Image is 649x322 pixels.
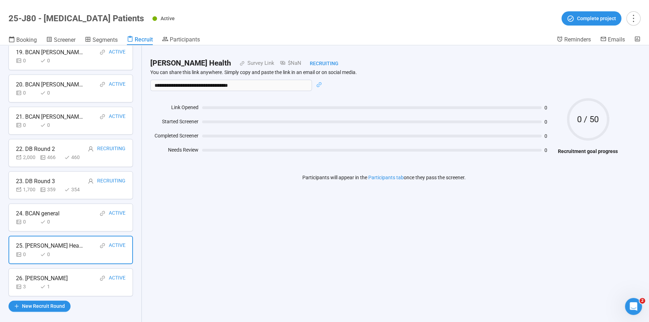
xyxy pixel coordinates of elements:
[577,15,616,22] span: Complete project
[544,148,554,153] span: 0
[88,146,94,152] span: user
[88,178,94,184] span: user
[97,177,125,186] div: Recruiting
[100,210,105,216] span: link
[16,250,37,258] div: 0
[162,36,200,44] a: Participants
[170,36,200,43] span: Participants
[16,153,37,161] div: 2,000
[9,36,37,45] a: Booking
[16,48,83,57] div: 19. BCAN [PERSON_NAME]
[100,275,105,281] span: link
[9,300,71,312] button: plusNew Recruit Round
[561,11,621,26] button: Complete project
[150,118,198,128] div: Started Screener
[150,103,198,114] div: Link Opened
[16,274,68,283] div: 26. [PERSON_NAME]
[567,115,609,124] span: 0 / 50
[625,298,642,315] iframe: Intercom live chat
[564,36,591,43] span: Reminders
[302,174,466,181] p: Participants will appear in the once they pass the screener.
[161,16,175,21] span: Active
[16,209,60,218] div: 24. BCAN general
[93,36,118,43] span: Segments
[600,36,625,44] a: Emails
[16,121,37,129] div: 0
[16,80,83,89] div: 20. BCAN [PERSON_NAME]
[150,69,618,75] p: You can share this link anywhere. Simply copy and paste the link in an email or on social media.
[556,36,591,44] a: Reminders
[40,121,61,129] div: 0
[558,147,618,155] h4: Recruitment goal progress
[544,105,554,110] span: 0
[109,241,125,250] div: Active
[100,81,105,87] span: link
[16,112,83,121] div: 21. BCAN [PERSON_NAME]
[628,13,638,23] span: more
[14,304,19,309] span: plus
[639,298,645,304] span: 2
[231,61,245,66] span: link
[127,36,153,45] a: Recruit
[85,36,118,45] a: Segments
[46,36,75,45] a: Screener
[40,186,61,193] div: 359
[16,283,37,290] div: 3
[16,177,55,186] div: 23. DB Round 3
[135,36,153,43] span: Recruit
[9,13,144,23] h1: 25-J80 - [MEDICAL_DATA] Patients
[16,218,37,226] div: 0
[16,36,37,43] span: Booking
[109,48,125,57] div: Active
[97,145,125,153] div: Recruiting
[16,145,55,153] div: 22. DB Round 2
[16,89,37,97] div: 0
[368,175,404,180] a: Participants tab
[64,153,85,161] div: 460
[109,80,125,89] div: Active
[40,153,61,161] div: 466
[22,302,65,310] span: New Recruit Round
[100,114,105,119] span: link
[40,283,61,290] div: 1
[16,57,37,64] div: 0
[16,186,37,193] div: 1,700
[608,36,625,43] span: Emails
[40,57,61,64] div: 0
[544,119,554,124] span: 0
[544,134,554,139] span: 0
[40,89,61,97] div: 0
[100,49,105,55] span: link
[150,132,198,142] div: Completed Screener
[245,59,274,68] div: Survey Link
[54,36,75,43] span: Screener
[40,218,61,226] div: 0
[109,112,125,121] div: Active
[274,59,301,68] div: $NaN
[316,82,322,87] span: link
[109,274,125,283] div: Active
[150,57,231,69] h2: [PERSON_NAME] Health
[301,60,338,67] div: Recruiting
[64,186,85,193] div: 354
[626,11,640,26] button: more
[109,209,125,218] div: Active
[150,146,198,157] div: Needs Review
[16,241,83,250] div: 25. [PERSON_NAME] Health
[100,243,105,248] span: link
[40,250,61,258] div: 0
